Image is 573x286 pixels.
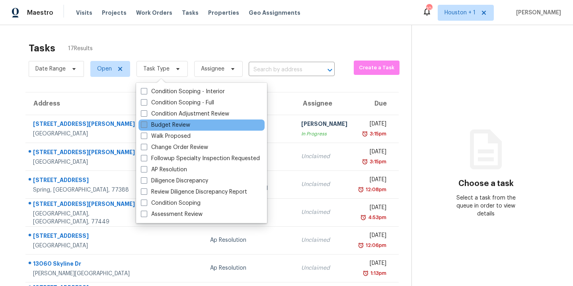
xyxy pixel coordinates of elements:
[360,214,366,221] img: Overdue Alarm Icon
[364,241,386,249] div: 12:06pm
[301,208,347,216] div: Unclaimed
[68,45,93,53] span: 17 Results
[360,148,386,158] div: [DATE]
[301,130,347,138] div: In Progress
[102,9,127,17] span: Projects
[301,180,347,188] div: Unclaimed
[141,210,203,218] label: Assessment Review
[368,130,386,138] div: 3:15pm
[360,176,386,186] div: [DATE]
[358,63,396,72] span: Create a Task
[458,180,514,188] h3: Choose a task
[301,236,347,244] div: Unclaimed
[141,199,201,207] label: Condition Scoping
[27,9,53,17] span: Maestro
[449,194,523,218] div: Select a task from the queue in order to view details
[360,204,386,214] div: [DATE]
[76,9,92,17] span: Visits
[29,44,55,52] h2: Tasks
[368,158,386,166] div: 3:15pm
[141,121,190,129] label: Budget Review
[360,120,386,130] div: [DATE]
[360,259,386,269] div: [DATE]
[182,10,199,16] span: Tasks
[369,269,386,277] div: 1:13pm
[141,99,214,107] label: Condition Scoping - Full
[444,9,476,17] span: Houston + 1
[354,61,400,75] button: Create a Task
[210,236,288,244] div: Ap Resolution
[513,9,561,17] span: [PERSON_NAME]
[295,92,354,115] th: Assignee
[360,231,386,241] div: [DATE]
[249,9,300,17] span: Geo Assignments
[141,143,208,151] label: Change Order Review
[210,264,288,272] div: Ap Resolution
[141,177,208,185] label: Diligence Discrepancy
[324,65,335,76] button: Open
[33,148,138,158] div: [STREET_ADDRESS][PERSON_NAME]
[141,188,247,196] label: Review Diligence Discrepancy Report
[358,186,364,194] img: Overdue Alarm Icon
[136,9,172,17] span: Work Orders
[362,130,368,138] img: Overdue Alarm Icon
[358,241,364,249] img: Overdue Alarm Icon
[301,153,347,161] div: Unclaimed
[33,120,138,130] div: [STREET_ADDRESS][PERSON_NAME]
[141,155,260,163] label: Followup Specialty Inspection Requested
[33,130,138,138] div: [GEOGRAPHIC_DATA]
[249,64,312,76] input: Search by address
[33,158,138,166] div: [GEOGRAPHIC_DATA]
[354,92,399,115] th: Due
[364,186,386,194] div: 12:08pm
[366,214,386,221] div: 4:53pm
[33,242,138,250] div: [GEOGRAPHIC_DATA]
[201,65,224,73] span: Assignee
[426,5,432,13] div: 10
[33,200,138,210] div: [STREET_ADDRESS][PERSON_NAME]
[362,158,368,166] img: Overdue Alarm Icon
[301,120,347,130] div: [PERSON_NAME]
[301,264,347,272] div: Unclaimed
[141,166,187,174] label: AP Resolution
[141,132,191,140] label: Walk Proposed
[25,92,145,115] th: Address
[35,65,66,73] span: Date Range
[141,88,225,96] label: Condition Scoping - Interior
[363,269,369,277] img: Overdue Alarm Icon
[33,232,138,242] div: [STREET_ADDRESS]
[33,186,138,194] div: Spring, [GEOGRAPHIC_DATA], 77388
[33,210,138,226] div: [GEOGRAPHIC_DATA], [GEOGRAPHIC_DATA], 77449
[208,9,239,17] span: Properties
[143,65,170,73] span: Task Type
[33,270,138,278] div: [PERSON_NAME][GEOGRAPHIC_DATA]
[97,65,112,73] span: Open
[33,260,138,270] div: 13060 Skyline Dr
[33,176,138,186] div: [STREET_ADDRESS]
[141,110,229,118] label: Condition Adjustment Review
